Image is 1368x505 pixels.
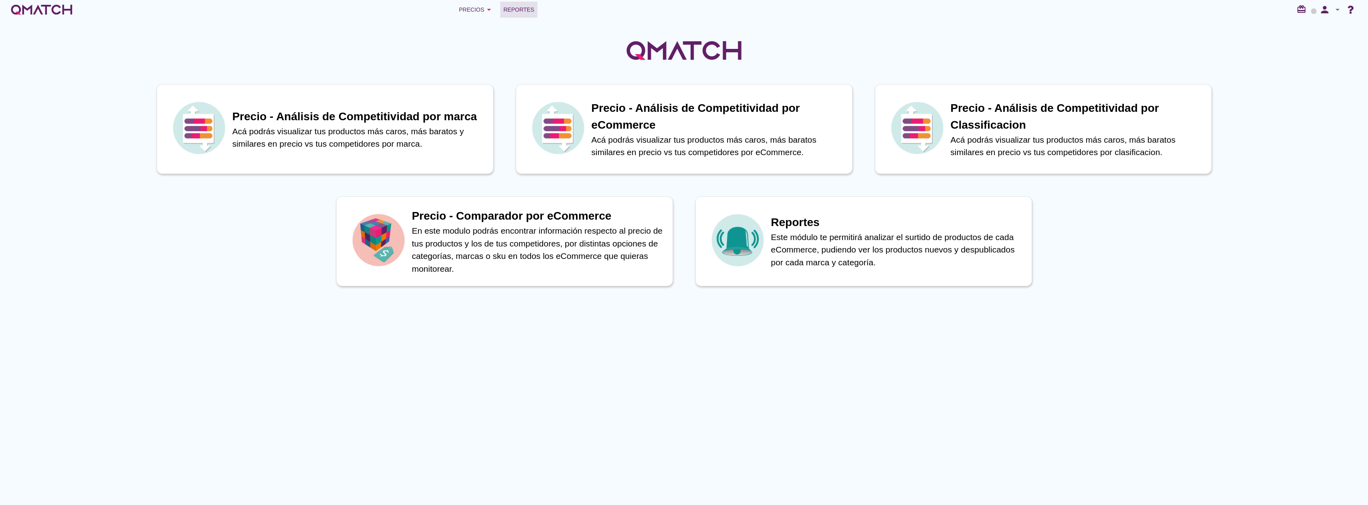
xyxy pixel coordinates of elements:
h1: Precio - Comparador por eCommerce [412,208,665,224]
span: Reportes [503,5,534,14]
a: iconPrecio - Análisis de Competitividad por ClassificacionAcá podrás visualizar tus productos más... [864,84,1223,174]
p: Acá podrás visualizar tus productos más caros, más baratos similares en precio vs tus competidore... [951,133,1203,159]
i: redeem [1297,4,1309,14]
a: iconReportesEste módulo te permitirá analizar el surtido de productos de cada eCommerce, pudiendo... [684,196,1043,286]
a: Reportes [500,2,538,18]
i: arrow_drop_down [484,5,494,14]
i: person [1317,4,1333,15]
img: icon [530,100,586,156]
p: Acá podrás visualizar tus productos más caros, más baratos similares en precio vs tus competidore... [592,133,844,159]
p: En este modulo podrás encontrar información respecto al precio de tus productos y los de tus comp... [412,224,665,275]
img: icon [709,212,766,268]
h1: Precio - Análisis de Competitividad por marca [232,108,485,125]
h1: Reportes [771,214,1024,231]
p: Acá podrás visualizar tus productos más caros, más baratos y similares en precio vs tus competido... [232,125,485,150]
a: iconPrecio - Comparador por eCommerceEn este modulo podrás encontrar información respecto al prec... [325,196,684,286]
a: white-qmatch-logo [10,2,74,18]
a: iconPrecio - Análisis de Competitividad por marcaAcá podrás visualizar tus productos más caros, m... [145,84,505,174]
img: icon [889,100,945,156]
img: QMatchLogo [624,30,744,71]
a: iconPrecio - Análisis de Competitividad por eCommerceAcá podrás visualizar tus productos más caro... [505,84,864,174]
h1: Precio - Análisis de Competitividad por eCommerce [592,100,844,133]
i: arrow_drop_down [1333,5,1342,14]
h1: Precio - Análisis de Competitividad por Classificacion [951,100,1203,133]
div: Precios [459,5,494,14]
button: Precios [453,2,500,18]
img: icon [350,212,406,268]
p: Este módulo te permitirá analizar el surtido de productos de cada eCommerce, pudiendo ver los pro... [771,231,1024,269]
img: icon [171,100,227,156]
